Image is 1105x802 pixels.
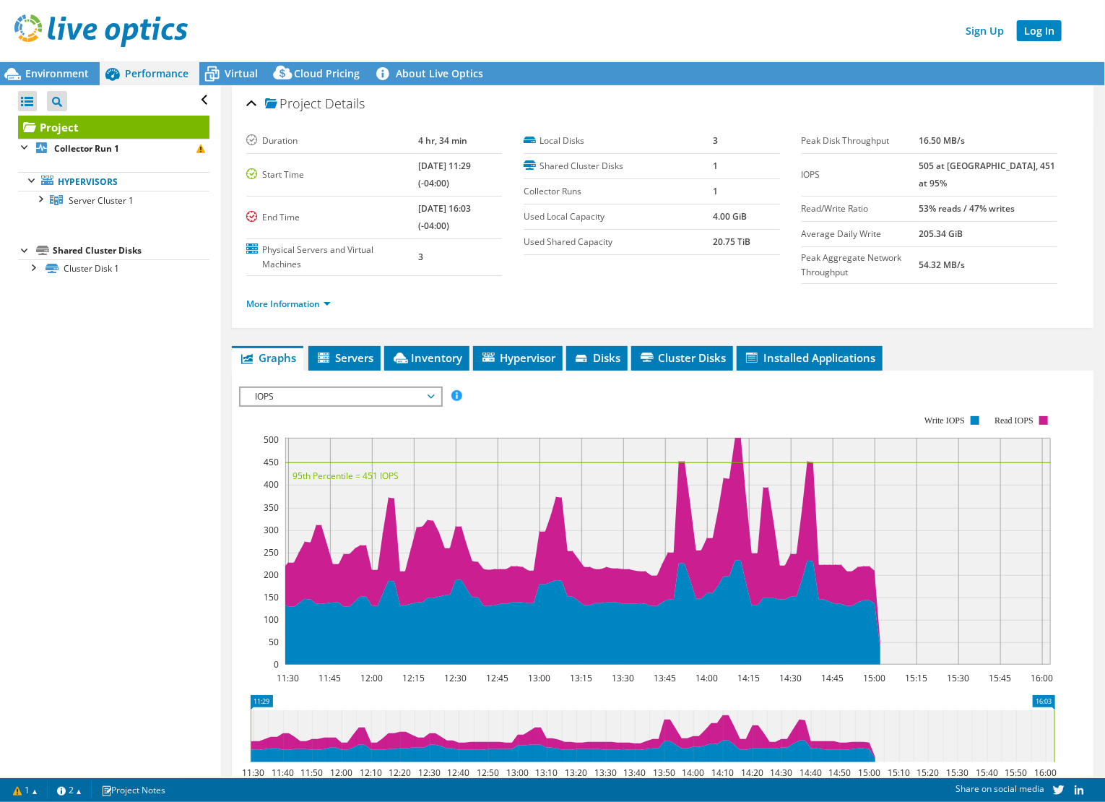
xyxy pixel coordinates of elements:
a: Sign Up [958,20,1011,41]
label: Average Daily Write [802,227,919,241]
text: 13:40 [624,767,646,779]
img: live_optics_svg.svg [14,14,188,47]
text: 15:10 [888,767,911,779]
div: Shared Cluster Disks [53,242,209,259]
span: Cluster Disks [638,350,726,365]
text: 12:15 [403,672,425,684]
a: Hypervisors [18,172,209,191]
text: 15:45 [989,672,1012,684]
text: 16:00 [1035,767,1057,779]
span: Environment [25,66,89,80]
text: 13:15 [571,672,593,684]
text: 15:00 [859,767,881,779]
text: 95th Percentile = 451 IOPS [292,470,399,482]
text: 12:50 [477,767,500,779]
text: 12:20 [389,767,412,779]
text: 13:10 [536,767,558,779]
a: Log In [1017,20,1062,41]
text: 13:30 [595,767,617,779]
text: 14:45 [822,672,844,684]
label: Local Disks [524,134,713,148]
label: IOPS [802,168,919,182]
b: 4 hr, 34 min [418,134,467,147]
text: 15:30 [948,672,970,684]
text: 15:15 [906,672,928,684]
text: 16:00 [1031,672,1054,684]
text: 450 [264,456,279,468]
span: Performance [125,66,188,80]
b: 3 [418,251,423,263]
span: Virtual [225,66,258,80]
span: Hypervisor [480,350,555,365]
text: 14:50 [829,767,851,779]
text: 14:30 [771,767,793,779]
text: 12:30 [419,767,441,779]
span: Installed Applications [744,350,875,365]
text: 13:00 [507,767,529,779]
text: 50 [269,636,279,648]
text: Read IOPS [994,415,1033,426]
text: 14:40 [800,767,823,779]
label: Physical Servers and Virtual Machines [246,243,418,272]
text: 100 [264,613,279,626]
span: Share on social media [955,783,1044,795]
text: 11:30 [243,767,265,779]
a: 2 [47,781,92,799]
text: 12:00 [331,767,353,779]
text: 11:45 [319,672,342,684]
b: 4.00 GiB [713,210,747,223]
text: 13:00 [529,672,551,684]
text: 13:30 [612,672,635,684]
a: About Live Optics [370,62,494,85]
text: 350 [264,501,279,514]
text: 14:10 [712,767,734,779]
label: Used Local Capacity [524,210,713,224]
text: 15:50 [1005,767,1028,779]
a: Project [18,116,209,139]
text: 11:50 [301,767,324,779]
text: 0 [274,658,279,671]
text: 14:30 [780,672,802,684]
b: 1 [713,160,718,172]
label: Start Time [246,168,418,182]
span: Graphs [239,350,296,365]
text: 11:30 [277,672,300,684]
label: Collector Runs [524,184,713,199]
b: 53% reads / 47% writes [919,202,1015,215]
text: 15:00 [864,672,886,684]
a: Collector Run 1 [18,139,209,158]
span: Project [265,97,321,111]
span: Servers [316,350,373,365]
label: Used Shared Capacity [524,235,713,249]
text: 15:30 [947,767,969,779]
b: 205.34 GiB [919,228,963,240]
text: 13:50 [654,767,676,779]
b: Collector Run 1 [54,142,119,155]
text: 12:00 [361,672,383,684]
label: Peak Aggregate Network Throughput [802,251,919,280]
text: 500 [264,434,279,446]
span: Inventory [391,350,462,365]
text: 15:40 [976,767,999,779]
b: [DATE] 16:03 (-04:00) [418,202,471,232]
label: Duration [246,134,418,148]
b: 20.75 TiB [713,236,750,248]
b: 505 at [GEOGRAPHIC_DATA], 451 at 95% [919,160,1056,189]
text: 11:40 [272,767,295,779]
a: More Information [246,298,331,310]
b: 3 [713,134,718,147]
a: Server Cluster 1 [18,191,209,210]
label: Peak Disk Throughput [802,134,919,148]
text: 13:20 [565,767,588,779]
span: Details [325,95,365,112]
text: 13:45 [654,672,677,684]
text: 300 [264,524,279,536]
b: 54.32 MB/s [919,259,966,271]
a: 1 [3,781,48,799]
text: 250 [264,546,279,559]
b: [DATE] 11:29 (-04:00) [418,160,471,189]
text: 15:20 [917,767,940,779]
b: 16.50 MB/s [919,134,966,147]
text: 200 [264,569,279,581]
label: End Time [246,210,418,225]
